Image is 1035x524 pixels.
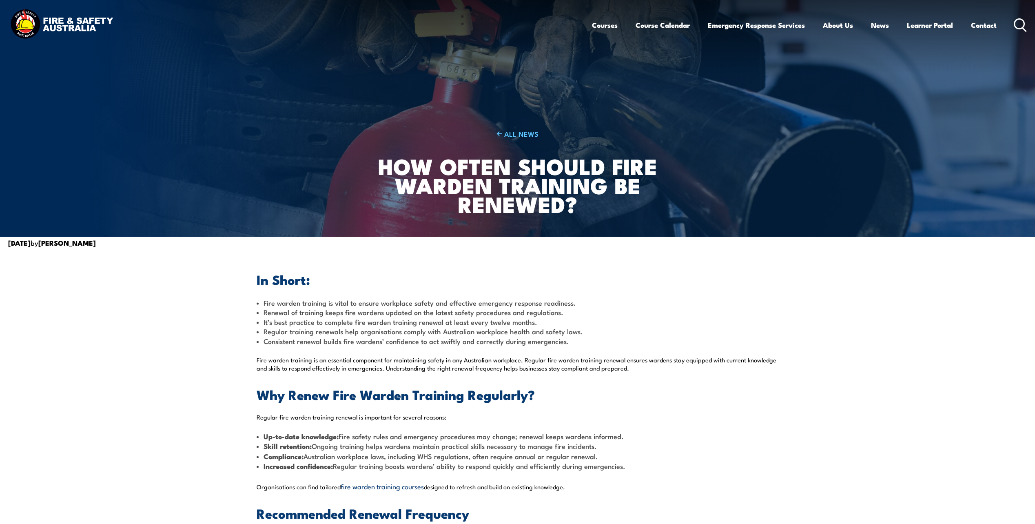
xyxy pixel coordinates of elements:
[264,336,569,346] span: Consistent renewal builds fire wardens’ confidence to act swiftly and correctly during emergencies.
[8,238,31,248] strong: [DATE]
[871,14,889,36] a: News
[264,317,537,327] span: It’s best practice to complete fire warden training renewal at least every twelve months.
[38,238,96,248] strong: [PERSON_NAME]
[424,482,565,491] span: designed to refresh and build on existing knowledge.
[823,14,853,36] a: About Us
[357,129,678,138] a: ALL NEWS
[257,413,446,421] span: Regular fire warden training renewal is important for several reasons:
[264,451,304,462] span: Compliance:
[264,307,563,317] span: Renewal of training keeps fire wardens updated on the latest safety procedures and regulations.
[257,384,535,404] span: Why Renew Fire Warden Training Regularly?
[257,503,469,523] span: Recommended Renewal Frequency
[971,14,997,36] a: Contact
[264,326,583,336] span: Regular training renewals help organisations comply with Australian workplace health and safety l...
[8,238,96,248] span: by
[264,431,339,442] span: Up-to-date knowledge:
[592,14,618,36] a: Courses
[264,441,312,451] span: Skill retention:
[708,14,805,36] a: Emergency Response Services
[264,461,333,471] span: Increased confidence:
[907,14,953,36] a: Learner Portal
[333,461,625,471] span: Regular training boosts wardens’ ability to respond quickly and efficiently during emergencies.
[257,355,776,372] span: Fire warden training is an essential component for maintaining safety in any Australian workplace...
[312,441,597,451] span: Ongoing training helps wardens maintain practical skills necessary to manage fire incidents.
[264,298,576,308] span: Fire warden training is vital to ensure workplace safety and effective emergency response readiness.
[304,451,598,461] span: Australian workplace laws, including WHS regulations, often require annual or regular renewal.
[357,156,678,213] h1: How Often Should Fire Warden Training Be Renewed?
[636,14,690,36] a: Course Calendar
[341,481,424,491] a: fire warden training courses
[257,269,310,289] span: In Short:
[339,431,624,441] span: Fire safety rules and emergency procedures may change; renewal keeps wardens informed.
[257,482,341,491] span: Organisations can find tailored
